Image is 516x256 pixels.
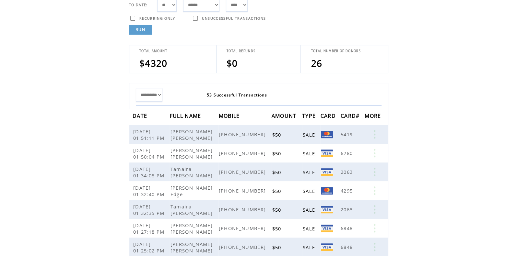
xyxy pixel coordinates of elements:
[218,206,267,213] span: [PHONE_NUMBER]
[133,114,149,117] a: DATE
[170,203,214,216] span: Tamaira [PERSON_NAME]
[133,241,166,254] span: [DATE] 01:25:02 PM
[341,111,361,123] span: CARD#
[133,222,166,235] span: [DATE] 01:27:18 PM
[218,169,267,175] span: [PHONE_NUMBER]
[227,57,238,69] span: $0
[133,184,166,197] span: [DATE] 01:32:40 PM
[365,111,382,123] span: MORE
[272,188,283,194] span: $50
[341,150,354,156] span: 6280
[321,150,333,157] img: Visa
[303,244,317,250] span: SALE
[321,131,333,138] img: Mastercard
[139,16,175,21] span: RECURRING ONLY
[272,150,283,157] span: $50
[303,169,317,175] span: SALE
[341,131,354,138] span: 5419
[133,111,149,123] span: DATE
[272,225,283,232] span: $50
[272,131,283,138] span: $50
[341,187,354,194] span: 4295
[227,49,255,53] span: TOTAL REFUNDS
[218,131,267,138] span: [PHONE_NUMBER]
[341,169,354,175] span: 2063
[170,128,214,141] span: [PERSON_NAME] [PERSON_NAME]
[170,111,203,123] span: FULL NAME
[272,206,283,213] span: $50
[302,114,317,117] a: TYPE
[218,150,267,156] span: [PHONE_NUMBER]
[320,114,337,117] a: CARD
[133,203,166,216] span: [DATE] 01:32:35 PM
[139,49,167,53] span: TOTAL AMOUNT
[341,114,361,117] a: CARD#
[272,169,283,175] span: $50
[170,114,203,117] a: FULL NAME
[272,111,298,123] span: AMOUNT
[321,168,333,176] img: Visa
[321,187,333,195] img: MC
[341,244,354,250] span: 6848
[133,147,166,160] span: [DATE] 01:50:04 PM
[321,225,333,232] img: Visa
[341,206,354,213] span: 2063
[139,57,168,69] span: $4320
[321,243,333,251] img: Visa
[133,166,166,179] span: [DATE] 01:34:08 PM
[133,128,166,141] span: [DATE] 01:51:11 PM
[170,222,214,235] span: [PERSON_NAME] [PERSON_NAME]
[218,111,241,123] span: MOBILE
[218,187,267,194] span: [PHONE_NUMBER]
[170,241,214,254] span: [PERSON_NAME] [PERSON_NAME]
[303,150,317,157] span: SALE
[218,114,241,117] a: MOBILE
[303,188,317,194] span: SALE
[303,131,317,138] span: SALE
[272,114,298,117] a: AMOUNT
[311,49,360,53] span: TOTAL NUMBER OF DONORS
[303,225,317,232] span: SALE
[170,147,214,160] span: [PERSON_NAME] [PERSON_NAME]
[207,92,267,98] span: 53 Successful Transactions
[341,225,354,231] span: 6848
[311,57,322,69] span: 26
[218,225,267,231] span: [PHONE_NUMBER]
[170,184,212,197] span: [PERSON_NAME] Edge
[321,206,333,213] img: Visa
[218,244,267,250] span: [PHONE_NUMBER]
[202,16,266,21] span: UNSUCCESSFUL TRANSACTIONS
[320,111,337,123] span: CARD
[302,111,317,123] span: TYPE
[129,3,148,7] span: TO DATE:
[129,25,152,35] a: RUN
[272,244,283,250] span: $50
[170,166,214,179] span: Tamaira [PERSON_NAME]
[303,206,317,213] span: SALE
